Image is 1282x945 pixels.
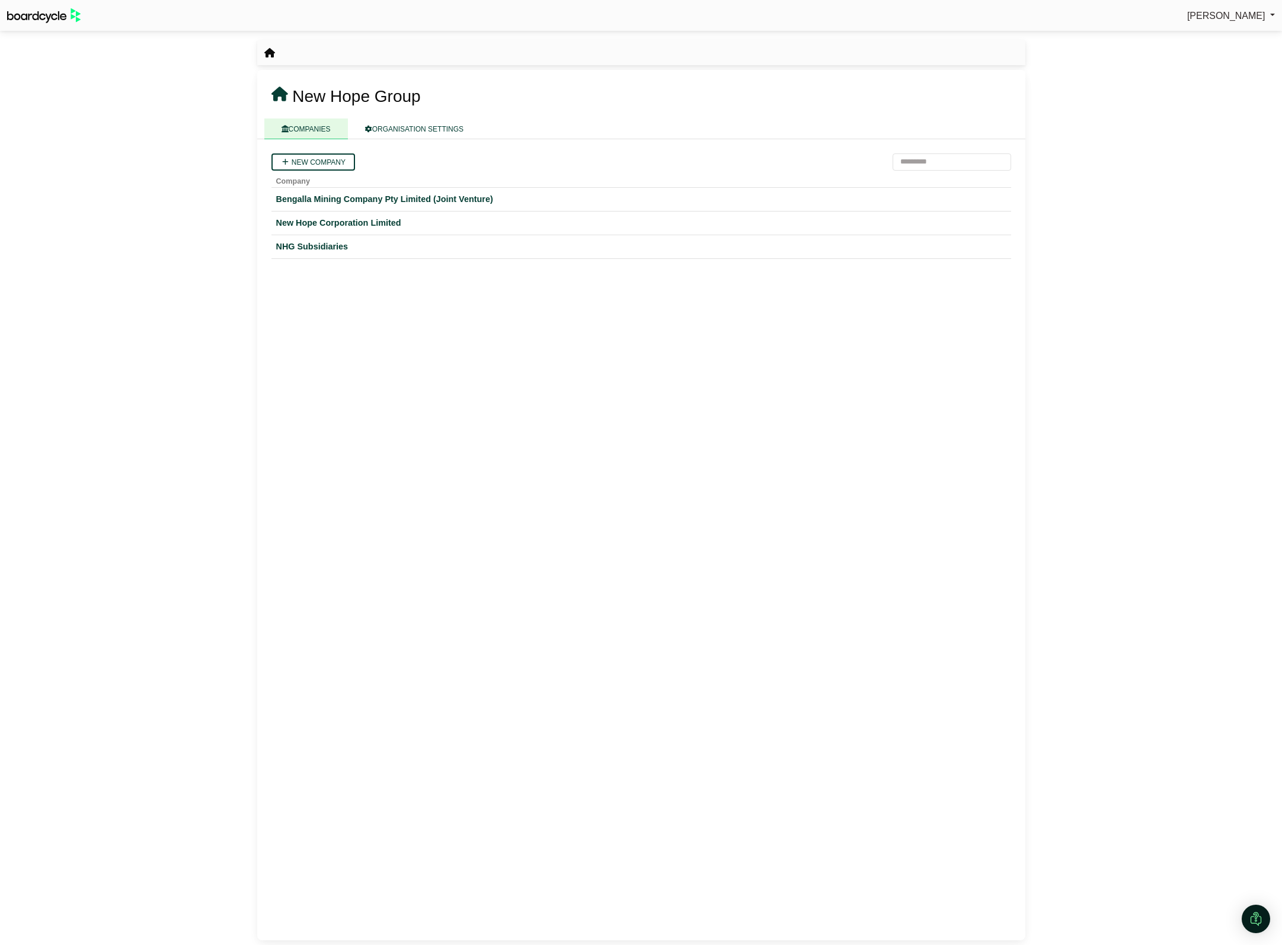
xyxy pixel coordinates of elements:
[271,171,1011,188] th: Company
[276,240,1006,254] a: NHG Subsidiaries
[1187,8,1275,24] a: [PERSON_NAME]
[1187,11,1265,21] span: [PERSON_NAME]
[276,216,1006,230] a: New Hope Corporation Limited
[271,153,355,171] a: New company
[7,8,81,23] img: BoardcycleBlackGreen-aaafeed430059cb809a45853b8cf6d952af9d84e6e89e1f1685b34bfd5cb7d64.svg
[264,118,348,139] a: COMPANIES
[292,87,420,105] span: New Hope Group
[264,46,275,61] nav: breadcrumb
[1242,905,1270,933] div: Open Intercom Messenger
[348,118,481,139] a: ORGANISATION SETTINGS
[276,193,1006,206] a: Bengalla Mining Company Pty Limited (Joint Venture)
